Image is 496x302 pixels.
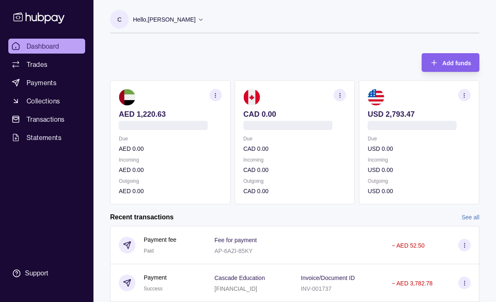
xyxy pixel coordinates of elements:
p: Outgoing [368,177,471,186]
img: us [368,89,384,106]
a: Payments [8,75,85,90]
p: CAD 0.00 [243,110,346,119]
span: Trades [27,59,47,69]
p: Due [368,134,471,143]
p: CAD 0.00 [243,165,346,174]
a: Transactions [8,112,85,127]
p: AP-6AZI-85KY [214,248,253,254]
p: C [117,15,121,24]
p: AED 0.00 [119,165,222,174]
p: Payment [144,273,167,282]
p: [FINANCIAL_ID] [214,285,257,292]
p: USD 0.00 [368,165,471,174]
div: Support [25,269,48,278]
p: − AED 52.50 [392,242,425,249]
span: Transactions [27,114,65,124]
p: Outgoing [119,177,222,186]
img: ca [243,89,260,106]
p: Incoming [368,155,471,165]
p: CAD 0.00 [243,187,346,196]
p: Due [119,134,222,143]
p: USD 0.00 [368,187,471,196]
p: Due [243,134,346,143]
span: Paid [144,248,154,254]
p: INV-001737 [301,285,331,292]
p: AED 1,220.63 [119,110,222,119]
p: Payment fee [144,235,177,244]
p: Incoming [119,155,222,165]
p: USD 0.00 [368,144,471,153]
p: CAD 0.00 [243,144,346,153]
p: Hello, [PERSON_NAME] [133,15,196,24]
p: Fee for payment [214,237,257,243]
p: Cascade Education [214,275,265,281]
span: Success [144,286,162,292]
a: Support [8,265,85,282]
span: Statements [27,133,61,142]
p: AED 0.00 [119,144,222,153]
span: Collections [27,96,60,106]
p: Incoming [243,155,346,165]
button: Add funds [422,53,479,72]
img: ae [119,89,135,106]
a: Statements [8,130,85,145]
a: See all [462,213,479,222]
span: Dashboard [27,41,59,51]
a: Trades [8,57,85,72]
h2: Recent transactions [110,213,174,222]
p: AED 0.00 [119,187,222,196]
p: Outgoing [243,177,346,186]
a: Dashboard [8,39,85,54]
p: Invoice/Document ID [301,275,355,281]
p: − AED 3,782.78 [392,280,432,287]
p: USD 2,793.47 [368,110,471,119]
span: Payments [27,78,56,88]
a: Collections [8,93,85,108]
span: Add funds [442,60,471,66]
